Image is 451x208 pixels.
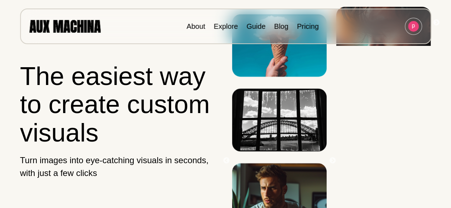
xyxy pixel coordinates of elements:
[297,22,319,30] a: Pricing
[186,22,205,30] a: About
[232,89,327,151] img: Image
[232,14,327,77] img: Image
[20,62,219,147] h1: The easiest way to create custom visuals
[20,154,219,180] p: Turn images into eye-catching visuals in seconds, with just a few clicks
[214,22,238,30] a: Explore
[29,20,101,32] img: AUX MACHINA
[329,157,336,164] button: Next
[274,22,288,30] a: Blog
[223,157,230,164] button: Previous
[408,21,419,32] img: Avatar
[246,22,265,30] a: Guide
